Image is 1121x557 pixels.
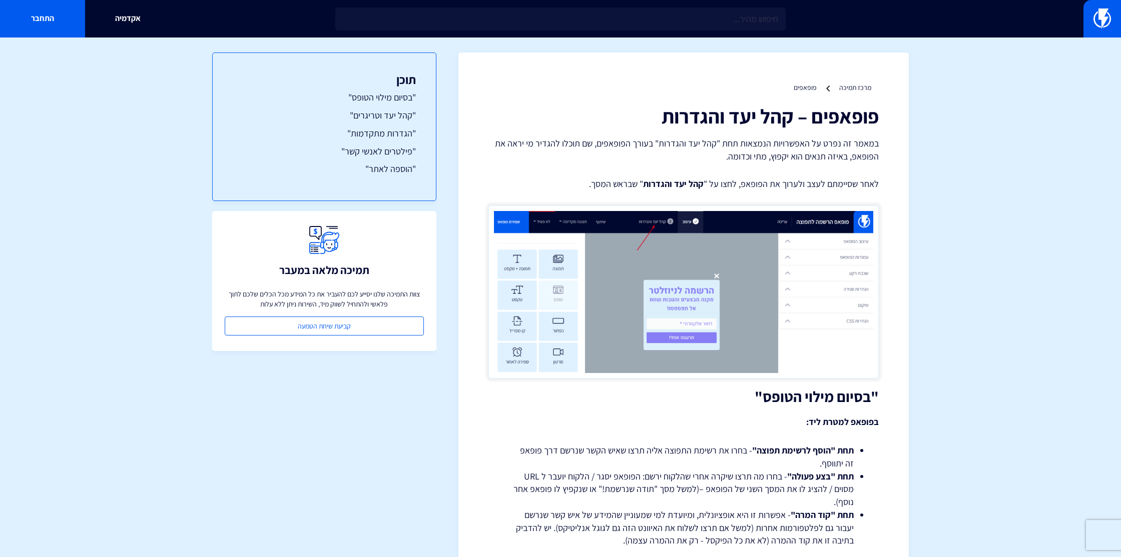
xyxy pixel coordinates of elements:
[513,444,854,469] li: - בחרו את רשימת התפוצה אליה תרצו שאיש הקשר שנרשם דרך פופאפ זה יתווסף.
[752,444,854,456] strong: תחת "הוסף לרשימת תפוצה"
[233,162,416,175] a: "הוספה לאתר"
[488,137,879,162] p: במאמר זה נפרט על האפשרויות הנמצאות תחת "קהל יעד והגדרות" בעורך הפופאפים, שם תוכלו להגדיר מי יראה ...
[513,470,854,508] li: - בחרו מה תרצו שיקרה אחרי שהלקוח ירשם: הפופאפ יסגר / הלקוח יועבר ל URL מסוים / להציג לו את המסך ה...
[279,264,369,276] h3: תמיכה מלאה במעבר
[233,109,416,122] a: "קהל יעד וטריגרים"
[643,178,704,189] strong: קהל יעד והגדרות
[233,73,416,86] h3: תוכן
[488,105,879,127] h1: פופאפים – קהל יעד והגדרות
[225,316,424,335] a: קביעת שיחת הטמעה
[839,83,871,92] a: מרכז תמיכה
[233,91,416,104] a: "בסיום מילוי הטופס"
[233,127,416,140] a: "הגדרות מתקדמות"
[233,145,416,158] a: "פילטרים לאנשי קשר"
[794,83,817,92] a: פופאפים
[335,7,786,30] input: חיפוש מהיר...
[513,508,854,547] li: - אפשרות זו היא אופציונלית, ומיועדת למי שמעוניין שהמידע של איש קשר שנרשם יעבור גם לפלטפורמות אחרו...
[488,388,879,405] h2: "בסיום מילוי הטופס"
[787,470,854,482] strong: תחת "בצע פעולה"
[806,416,879,427] strong: בפופאפ למטרת ליד:
[225,289,424,309] p: צוות התמיכה שלנו יסייע לכם להעביר את כל המידע מכל הכלים שלכם לתוך פלאשי ולהתחיל לשווק מיד, השירות...
[488,177,879,190] p: לאחר שסיימתם לעצב ולערוך את הפופאפ, לחצו על " " שבראש המסך.
[791,509,854,520] strong: תחת "קוד המרה"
